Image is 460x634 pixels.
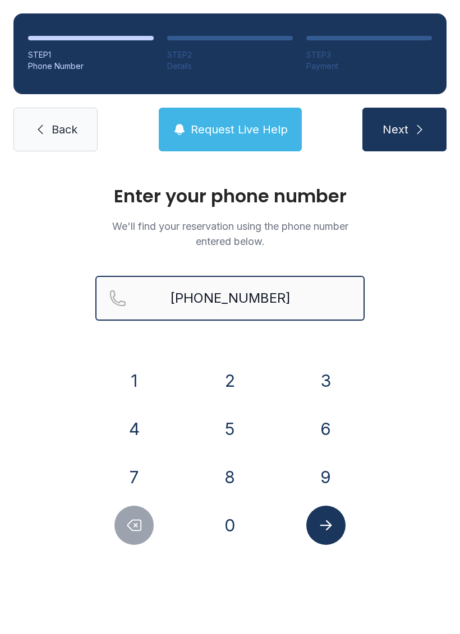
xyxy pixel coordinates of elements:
span: Back [52,122,77,137]
input: Reservation phone number [95,276,365,321]
div: Details [167,61,293,72]
button: 5 [210,409,250,448]
button: 7 [114,457,154,497]
span: Next [383,122,408,137]
button: 0 [210,506,250,545]
span: Request Live Help [191,122,288,137]
p: We'll find your reservation using the phone number entered below. [95,219,365,249]
button: 2 [210,361,250,400]
div: Payment [306,61,432,72]
button: 3 [306,361,346,400]
button: 6 [306,409,346,448]
button: 4 [114,409,154,448]
button: Delete number [114,506,154,545]
button: Submit lookup form [306,506,346,545]
button: 8 [210,457,250,497]
button: 1 [114,361,154,400]
button: 9 [306,457,346,497]
div: Phone Number [28,61,154,72]
div: STEP 2 [167,49,293,61]
div: STEP 3 [306,49,432,61]
div: STEP 1 [28,49,154,61]
h1: Enter your phone number [95,187,365,205]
